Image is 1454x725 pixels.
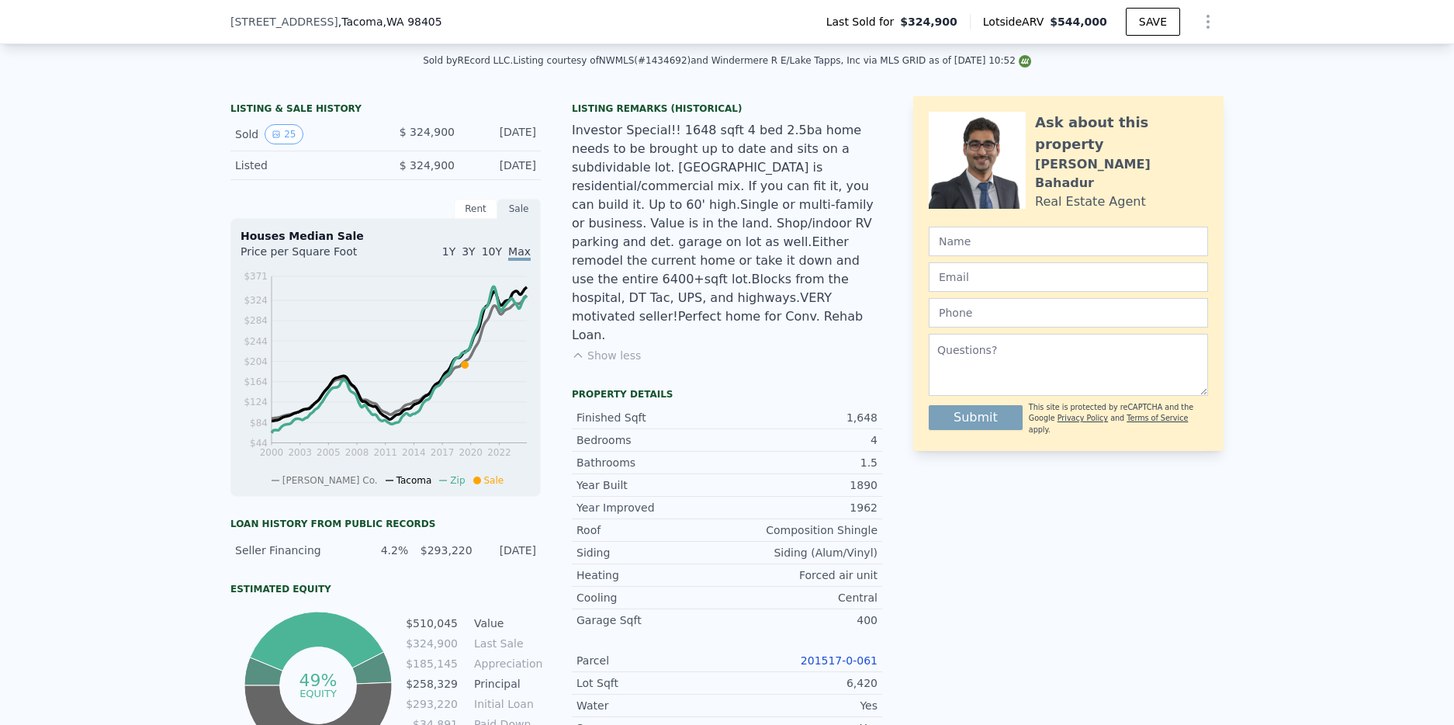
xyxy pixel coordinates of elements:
div: Listing courtesy of NWMLS (#1434692) and Windermere R E/Lake Tapps, Inc via MLS GRID as of [DATE]... [513,55,1031,66]
div: Bathrooms [576,455,727,470]
tspan: $371 [244,271,268,282]
div: Parcel [576,653,727,668]
button: Submit [929,405,1023,430]
tspan: $44 [250,438,268,449]
td: $293,220 [405,696,459,713]
tspan: $84 [250,418,268,428]
div: Real Estate Agent [1035,193,1146,211]
tspan: $164 [244,376,268,387]
span: Tacoma [396,475,432,486]
div: Investor Special!! 1648 sqft 4 bed 2.5ba home needs to be brought up to date and sits on a subdiv... [572,121,882,345]
span: $544,000 [1050,16,1107,28]
span: 10Y [482,245,502,258]
button: Show less [572,348,641,363]
span: $ 324,900 [400,159,455,172]
div: [DATE] [467,124,536,144]
input: Phone [929,298,1208,328]
tspan: 2000 [260,447,284,458]
button: Show Options [1193,6,1224,37]
tspan: $244 [244,336,268,347]
div: Sold by REcord LLC . [423,55,513,66]
div: Year Improved [576,500,727,515]
div: 400 [727,612,878,628]
a: Terms of Service [1127,414,1188,422]
div: Price per Square Foot [241,244,386,269]
div: Ask about this property [1035,112,1208,155]
div: Forced air unit [727,567,878,583]
td: Principal [471,675,541,692]
td: Initial Loan [471,696,541,713]
span: 1Y [442,245,455,258]
span: Max [508,245,531,261]
tspan: $284 [244,315,268,326]
div: Finished Sqft [576,410,727,425]
button: View historical data [265,124,303,144]
tspan: 49% [299,671,337,690]
td: Last Sale [471,635,541,652]
span: , Tacoma [338,14,442,29]
div: Heating [576,567,727,583]
span: 3Y [462,245,475,258]
div: Year Built [576,477,727,493]
button: SAVE [1126,8,1180,36]
tspan: 2022 [487,447,511,458]
td: Value [471,615,541,632]
div: Composition Shingle [727,522,878,538]
span: Sale [484,475,504,486]
div: 1,648 [727,410,878,425]
tspan: $324 [244,295,268,306]
tspan: 2011 [373,447,397,458]
span: $ 324,900 [400,126,455,138]
span: Lotside ARV [983,14,1050,29]
div: Yes [727,698,878,713]
div: Estimated Equity [230,583,541,595]
span: , WA 98405 [383,16,442,28]
tspan: $204 [244,356,268,367]
span: $324,900 [900,14,957,29]
span: [STREET_ADDRESS] [230,14,338,29]
div: Cooling [576,590,727,605]
div: This site is protected by reCAPTCHA and the Google and apply. [1029,402,1208,435]
tspan: 2017 [431,447,455,458]
span: Zip [450,475,465,486]
tspan: 2014 [402,447,426,458]
div: Sold [235,124,373,144]
span: Last Sold for [826,14,901,29]
td: $324,900 [405,635,459,652]
div: $293,220 [417,543,472,558]
div: Property details [572,388,882,401]
div: [DATE] [467,158,536,173]
div: 1890 [727,477,878,493]
div: Garage Sqft [576,612,727,628]
div: 1.5 [727,455,878,470]
tspan: 2003 [288,447,312,458]
img: NWMLS Logo [1019,55,1031,68]
div: 6,420 [727,675,878,691]
div: Listed [235,158,373,173]
tspan: 2005 [317,447,341,458]
div: Water [576,698,727,713]
div: Siding (Alum/Vinyl) [727,545,878,560]
a: Privacy Policy [1058,414,1108,422]
tspan: $124 [244,397,268,408]
div: Siding [576,545,727,560]
td: $185,145 [405,655,459,672]
div: LISTING & SALE HISTORY [230,102,541,118]
div: 4 [727,432,878,448]
div: Bedrooms [576,432,727,448]
input: Email [929,262,1208,292]
div: Rent [454,199,497,219]
div: 4.2% [354,543,408,558]
tspan: 2020 [459,447,483,458]
tspan: equity [299,687,337,699]
a: 201517-0-061 [801,654,878,667]
td: $510,045 [405,615,459,632]
div: Roof [576,522,727,538]
div: Central [727,590,878,605]
div: Loan history from public records [230,518,541,530]
div: Houses Median Sale [241,228,531,244]
div: Sale [497,199,541,219]
div: Listing Remarks (Historical) [572,102,882,115]
tspan: 2008 [345,447,369,458]
div: 1962 [727,500,878,515]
